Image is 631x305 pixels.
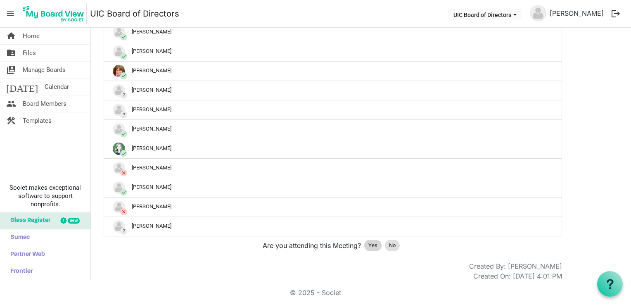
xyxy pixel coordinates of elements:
[113,220,125,233] img: no-profile-picture.svg
[104,217,562,236] td: ?Shelley Siemens is template cell column header
[104,197,562,217] td: closeNatalie Maga is template cell column header
[368,241,377,250] span: Yes
[104,178,562,197] td: checkMagda Klimczak is template cell column header
[6,28,16,44] span: home
[104,22,562,42] td: checkDarcy Nyman is template cell column header
[6,95,16,112] span: people
[120,150,127,157] span: check
[20,3,87,24] img: My Board View Logo
[113,201,553,213] div: [PERSON_NAME]
[113,162,125,174] img: no-profile-picture.svg
[113,104,553,116] div: [PERSON_NAME]
[113,143,125,155] img: 3Xua1neTP897QlmkaH5bJrFlWXoeFUE4FQl4_FwYZdPUBq3x8O5FQlx2FIiUihWaKf_qMXxoT77U_yLCwlnt1g_thumb.png
[20,3,90,24] a: My Board View Logo
[113,26,125,38] img: no-profile-picture.svg
[120,208,127,215] span: close
[104,119,562,139] td: checkKatharine Lavoie is template cell column header
[364,240,382,251] div: Yes
[120,189,127,196] span: check
[6,45,16,61] span: folder_shared
[23,112,52,129] span: Templates
[120,169,127,176] span: close
[113,65,553,77] div: [PERSON_NAME]
[23,95,66,112] span: Board Members
[113,84,553,97] div: [PERSON_NAME]
[113,84,125,97] img: no-profile-picture.svg
[448,9,522,20] button: UIC Board of Directors dropdownbutton
[120,53,127,60] span: check
[6,263,33,280] span: Frontier
[113,162,553,174] div: [PERSON_NAME]
[113,201,125,213] img: no-profile-picture.svg
[120,131,127,138] span: check
[2,6,18,21] span: menu
[473,271,562,281] div: Created On: [DATE] 4:01 PM
[546,5,607,21] a: [PERSON_NAME]
[90,5,179,22] a: UIC Board of Directors
[4,183,87,208] span: Societ makes exceptional software to support nonprofits.
[23,28,40,44] span: Home
[6,246,45,263] span: Partner Web
[113,143,553,155] div: [PERSON_NAME]
[23,62,66,78] span: Manage Boards
[113,181,553,194] div: [PERSON_NAME]
[68,218,80,224] div: new
[120,228,127,235] span: ?
[45,79,69,95] span: Calendar
[104,139,562,158] td: checkKelsi Baine is template cell column header
[6,112,16,129] span: construction
[389,241,396,250] span: No
[6,212,50,229] span: Glass Register
[113,45,125,58] img: no-profile-picture.svg
[113,123,553,136] div: [PERSON_NAME]
[113,220,553,233] div: [PERSON_NAME]
[104,100,562,119] td: ?Jason Cox is template cell column header
[120,92,127,99] span: ?
[113,123,125,136] img: no-profile-picture.svg
[104,81,562,100] td: ?Delia Harsan is template cell column header
[607,5,624,22] button: logout
[530,5,546,21] img: no-profile-picture.svg
[104,61,562,81] td: checkDebra Coombes is template cell column header
[120,33,127,41] span: check
[104,42,562,61] td: checkDavin Legendre is template cell column header
[6,79,38,95] span: [DATE]
[113,181,125,194] img: no-profile-picture.svg
[113,104,125,116] img: no-profile-picture.svg
[113,65,125,77] img: p1qftgJycbxVGWKdiipI92IDckT9OK1SxqsfvihSW5wp1VtE0pSp-aBp14966FYjFm57Aj5tLvscSLmB73PjNg_thumb.png
[263,241,361,250] span: Are you attending this Meeting?
[469,261,562,271] div: Created By: [PERSON_NAME]
[290,288,341,297] a: © 2025 - Societ
[6,62,16,78] span: switch_account
[385,240,400,251] div: No
[6,229,30,246] span: Sumac
[120,111,127,118] span: ?
[113,26,553,38] div: [PERSON_NAME]
[120,72,127,79] span: check
[23,45,36,61] span: Files
[113,45,553,58] div: [PERSON_NAME]
[104,158,562,178] td: closeLeanne Terry is template cell column header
